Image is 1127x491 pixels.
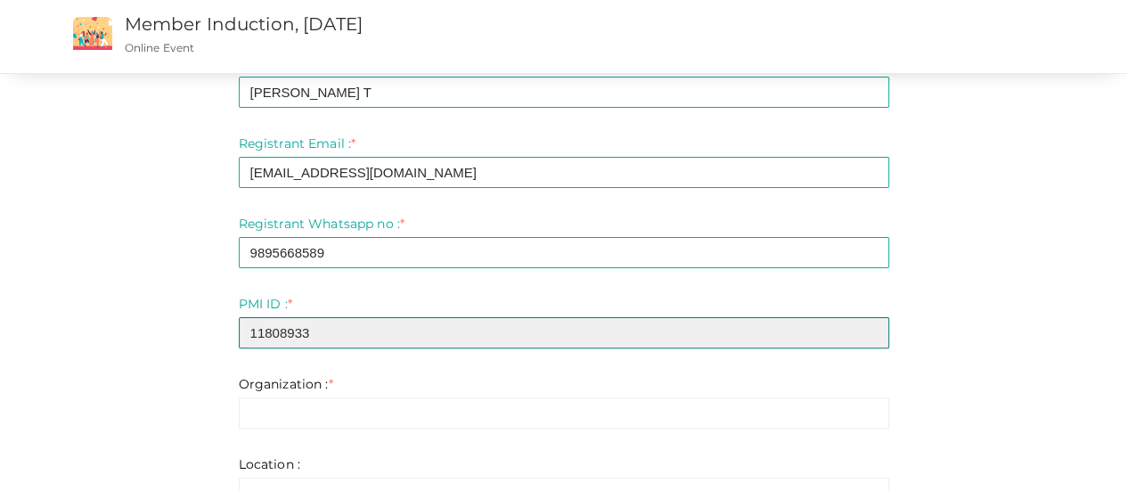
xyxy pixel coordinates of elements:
[239,455,300,473] label: Location :
[239,215,405,233] label: Registrant Whatsapp no :
[239,237,889,268] input: Enter registrant phone no here.
[125,40,689,55] p: Online Event
[239,77,889,108] input: Enter registrant name here.
[239,157,889,188] input: Enter registrant email here.
[73,17,112,50] img: event2.png
[125,13,363,35] a: Member Induction, [DATE]
[239,295,292,313] label: PMI ID :
[239,135,356,152] label: Registrant Email :
[239,375,333,393] label: Organization :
